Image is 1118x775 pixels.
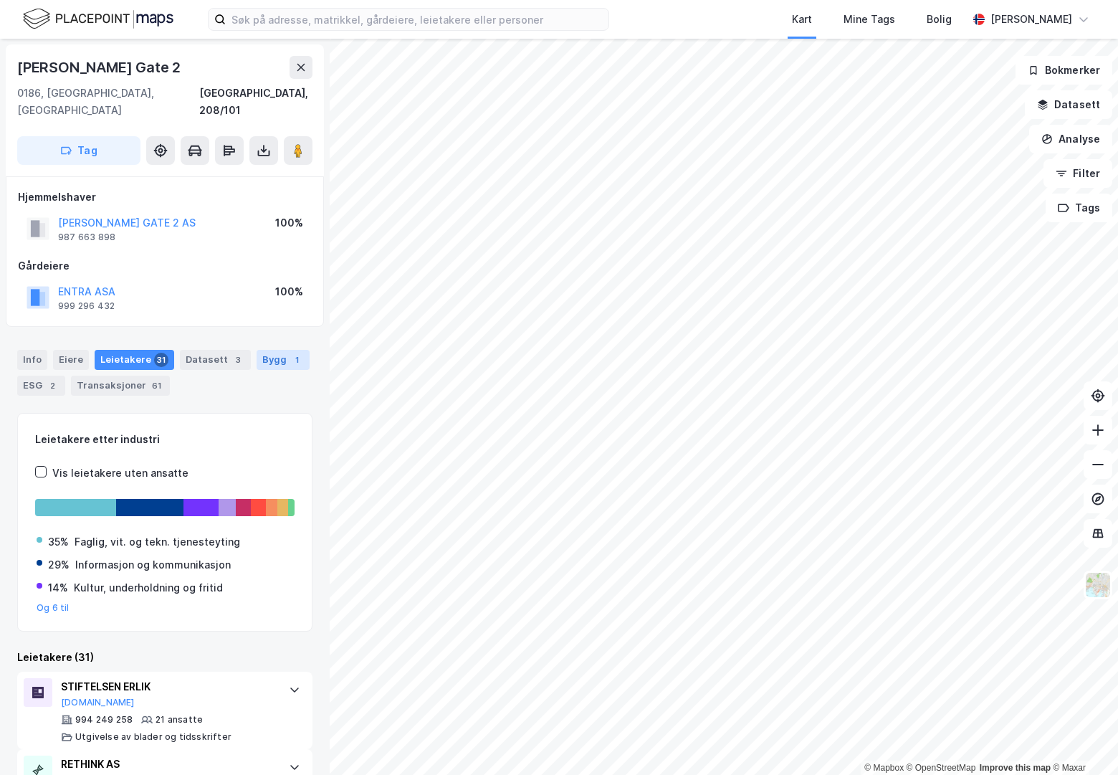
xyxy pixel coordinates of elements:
img: logo.f888ab2527a4732fd821a326f86c7f29.svg [23,6,173,32]
div: 21 ansatte [156,714,203,726]
button: Og 6 til [37,602,70,614]
div: 987 663 898 [58,232,115,243]
div: 2 [45,379,59,393]
div: Leietakere etter industri [35,431,295,448]
button: Tag [17,136,140,165]
div: [GEOGRAPHIC_DATA], 208/101 [199,85,312,119]
div: Utgivelse av blader og tidsskrifter [75,731,231,743]
div: 0186, [GEOGRAPHIC_DATA], [GEOGRAPHIC_DATA] [17,85,199,119]
div: Hjemmelshaver [18,189,312,206]
div: [PERSON_NAME] Gate 2 [17,56,183,79]
div: Leietakere (31) [17,649,312,666]
div: RETHINK AS [61,756,274,773]
div: Bolig [927,11,952,28]
div: 100% [275,214,303,232]
div: Bygg [257,350,310,370]
div: Leietakere [95,350,174,370]
img: Z [1084,571,1112,599]
div: Vis leietakere uten ansatte [52,465,188,482]
div: Kart [792,11,812,28]
div: 100% [275,283,303,300]
div: 29% [48,556,70,574]
div: Eiere [53,350,89,370]
div: Faglig, vit. og tekn. tjenesteyting [75,533,240,551]
a: Improve this map [980,763,1051,773]
a: Mapbox [864,763,904,773]
div: Transaksjoner [71,376,170,396]
div: Kultur, underholdning og fritid [74,579,223,596]
iframe: Chat Widget [1046,706,1118,775]
button: Analyse [1029,125,1112,153]
div: 999 296 432 [58,300,115,312]
div: Informasjon og kommunikasjon [75,556,231,574]
div: 1 [290,353,304,367]
div: 31 [154,353,168,367]
div: 35% [48,533,69,551]
button: Tags [1046,194,1112,222]
div: STIFTELSEN ERLIK [61,678,274,695]
div: Info [17,350,47,370]
div: 61 [149,379,164,393]
div: Datasett [180,350,251,370]
div: Mine Tags [844,11,895,28]
div: 3 [231,353,245,367]
div: ESG [17,376,65,396]
a: OpenStreetMap [907,763,976,773]
div: Kontrollprogram for chat [1046,706,1118,775]
div: [PERSON_NAME] [990,11,1072,28]
div: 14% [48,579,68,596]
input: Søk på adresse, matrikkel, gårdeiere, leietakere eller personer [226,9,608,30]
button: [DOMAIN_NAME] [61,697,135,708]
button: Filter [1043,159,1112,188]
button: Datasett [1025,90,1112,119]
div: Gårdeiere [18,257,312,275]
div: 994 249 258 [75,714,133,726]
button: Bokmerker [1016,56,1112,85]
